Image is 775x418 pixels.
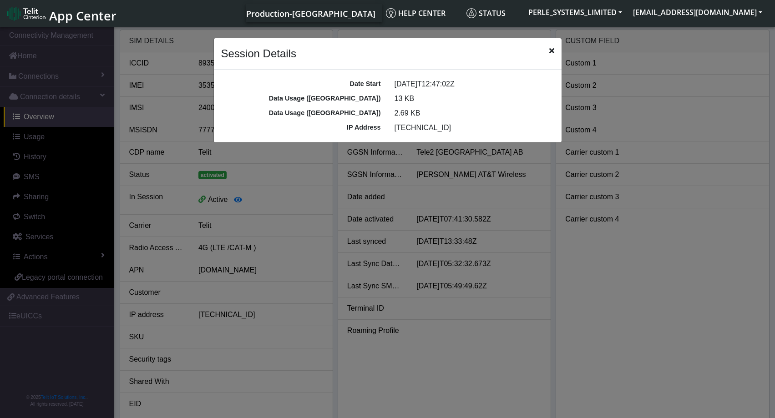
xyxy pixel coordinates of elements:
[549,45,554,56] span: Close
[49,7,117,24] span: App Center
[388,122,561,133] div: [TECHNICAL_ID]
[246,8,375,19] span: Production-[GEOGRAPHIC_DATA]
[466,8,476,18] img: status.svg
[214,123,388,133] div: IP Address
[7,6,46,21] img: logo-telit-cinterion-gw-new.png
[466,8,506,18] span: Status
[388,79,561,90] div: [DATE]T12:47:02Z
[214,108,388,118] div: Data Usage ([GEOGRAPHIC_DATA])
[388,93,561,104] div: 13 KB
[214,94,388,104] div: Data Usage ([GEOGRAPHIC_DATA])
[386,8,446,18] span: Help center
[523,4,628,20] button: PERLE_SYSTEMS_LIMITED
[214,79,388,89] div: Date Start
[221,45,296,62] h4: Session Details
[628,4,768,20] button: [EMAIL_ADDRESS][DOMAIN_NAME]
[388,108,561,119] div: 2.69 KB
[386,8,396,18] img: knowledge.svg
[246,4,375,22] a: Your current platform instance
